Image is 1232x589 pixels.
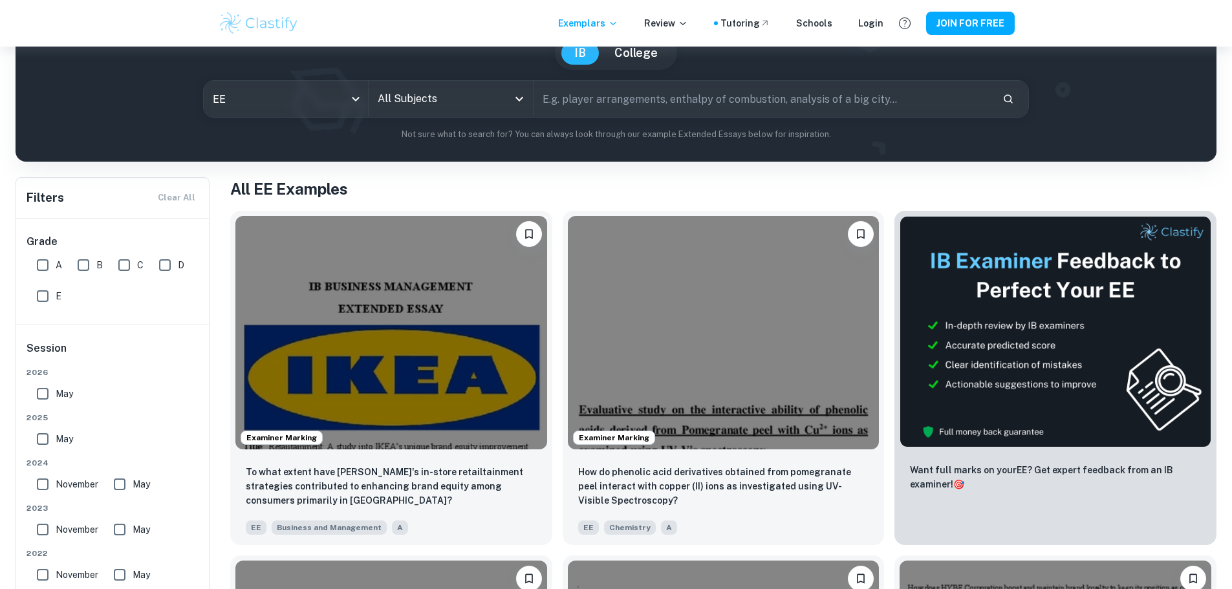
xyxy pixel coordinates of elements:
span: 2026 [27,367,200,378]
h1: All EE Examples [230,177,1216,200]
p: To what extent have IKEA's in-store retailtainment strategies contributed to enhancing brand equi... [246,465,537,508]
button: Search [997,88,1019,110]
span: A [56,258,62,272]
span: May [133,568,150,582]
span: November [56,522,98,537]
a: Schools [796,16,832,30]
button: JOIN FOR FREE [926,12,1015,35]
h6: Grade [27,234,200,250]
a: ThumbnailWant full marks on yourEE? Get expert feedback from an IB examiner! [894,211,1216,545]
span: A [661,520,677,535]
span: May [133,477,150,491]
img: Business and Management EE example thumbnail: To what extent have IKEA's in-store reta [235,216,547,449]
h6: Session [27,341,200,367]
button: Help and Feedback [894,12,916,34]
span: 2022 [27,548,200,559]
span: Chemistry [604,520,656,535]
a: Examiner MarkingPlease log in to bookmark exemplarsHow do phenolic acid derivatives obtained from... [563,211,885,545]
span: EE [246,520,266,535]
p: How do phenolic acid derivatives obtained from pomegranate peel interact with copper (II) ions as... [578,465,869,508]
span: EE [578,520,599,535]
span: 2023 [27,502,200,514]
button: Please log in to bookmark exemplars [516,221,542,247]
h6: Filters [27,189,64,207]
button: Open [510,90,528,108]
span: A [392,520,408,535]
span: 2025 [27,412,200,423]
a: Tutoring [720,16,770,30]
span: C [137,258,144,272]
a: Login [858,16,883,30]
span: Business and Management [272,520,387,535]
img: Chemistry EE example thumbnail: How do phenolic acid derivatives obtaine [568,216,880,449]
span: Examiner Marking [241,432,322,444]
span: E [56,289,61,303]
div: EE [204,81,368,117]
span: May [133,522,150,537]
a: Examiner MarkingPlease log in to bookmark exemplarsTo what extent have IKEA's in-store retailtain... [230,211,552,545]
p: Exemplars [558,16,618,30]
p: Want full marks on your EE ? Get expert feedback from an IB examiner! [910,463,1201,491]
button: IB [561,41,599,65]
span: 2024 [27,457,200,469]
span: D [178,258,184,272]
span: Examiner Marking [574,432,654,444]
span: 🎯 [953,479,964,489]
span: November [56,477,98,491]
p: Not sure what to search for? You can always look through our example Extended Essays below for in... [26,128,1206,141]
button: Please log in to bookmark exemplars [848,221,874,247]
input: E.g. player arrangements, enthalpy of combustion, analysis of a big city... [534,81,992,117]
span: May [56,432,73,446]
p: Review [644,16,688,30]
span: May [56,387,73,401]
img: Clastify logo [218,10,300,36]
span: November [56,568,98,582]
button: College [601,41,671,65]
img: Thumbnail [900,216,1211,447]
span: B [96,258,103,272]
